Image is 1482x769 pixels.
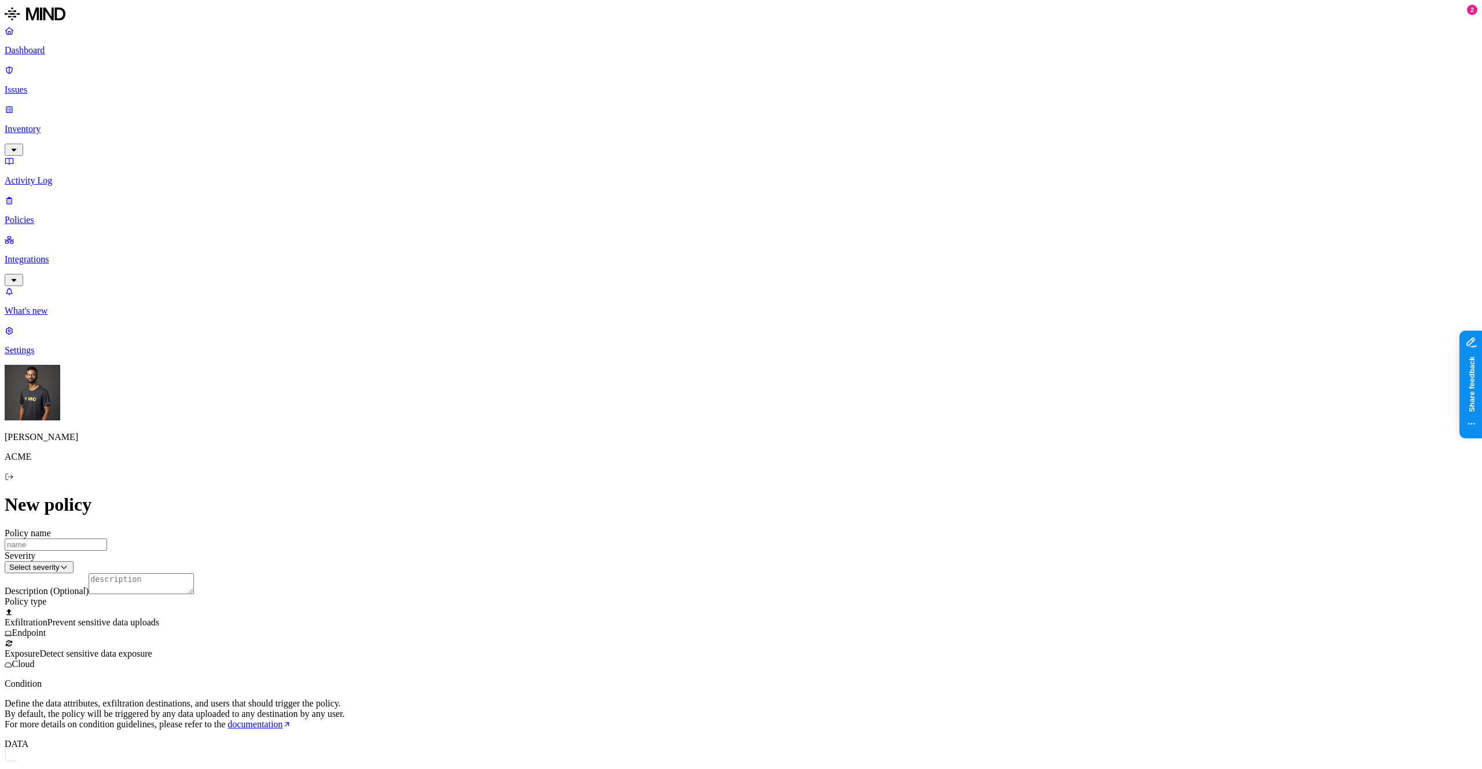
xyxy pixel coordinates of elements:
[5,235,1477,284] a: Integrations
[5,175,1477,186] p: Activity Log
[5,698,1477,730] p: Define the data attributes, exfiltration destinations, and users that should trigger the policy. ...
[5,617,47,627] span: Exfiltration
[5,5,65,23] img: MIND
[47,617,159,627] span: Prevent sensitive data uploads
[5,306,1477,316] p: What's new
[5,539,107,551] input: name
[39,649,152,658] span: Detect sensitive data exposure
[5,596,46,606] label: Policy type
[5,452,1477,462] p: ACME
[5,195,1477,225] a: Policies
[5,104,1477,154] a: Inventory
[5,325,1477,356] a: Settings
[5,156,1477,186] a: Activity Log
[1467,5,1477,15] div: 2
[5,628,1477,638] div: Endpoint
[5,365,60,420] img: Amit Cohen
[228,719,292,729] a: documentation
[5,254,1477,265] p: Integrations
[5,286,1477,316] a: What's new
[5,85,1477,95] p: Issues
[5,124,1477,134] p: Inventory
[5,586,89,596] label: Description (Optional)
[5,528,51,538] label: Policy name
[5,749,17,768] img: vector.svg
[5,45,1477,56] p: Dashboard
[5,551,35,561] label: Severity
[5,215,1477,225] p: Policies
[5,5,1477,25] a: MIND
[228,719,283,729] span: documentation
[5,679,1477,689] p: Condition
[5,739,28,749] label: DATA
[5,345,1477,356] p: Settings
[5,649,39,658] span: Exposure
[5,25,1477,56] a: Dashboard
[5,494,1477,515] h1: New policy
[5,659,1477,669] div: Cloud
[5,65,1477,95] a: Issues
